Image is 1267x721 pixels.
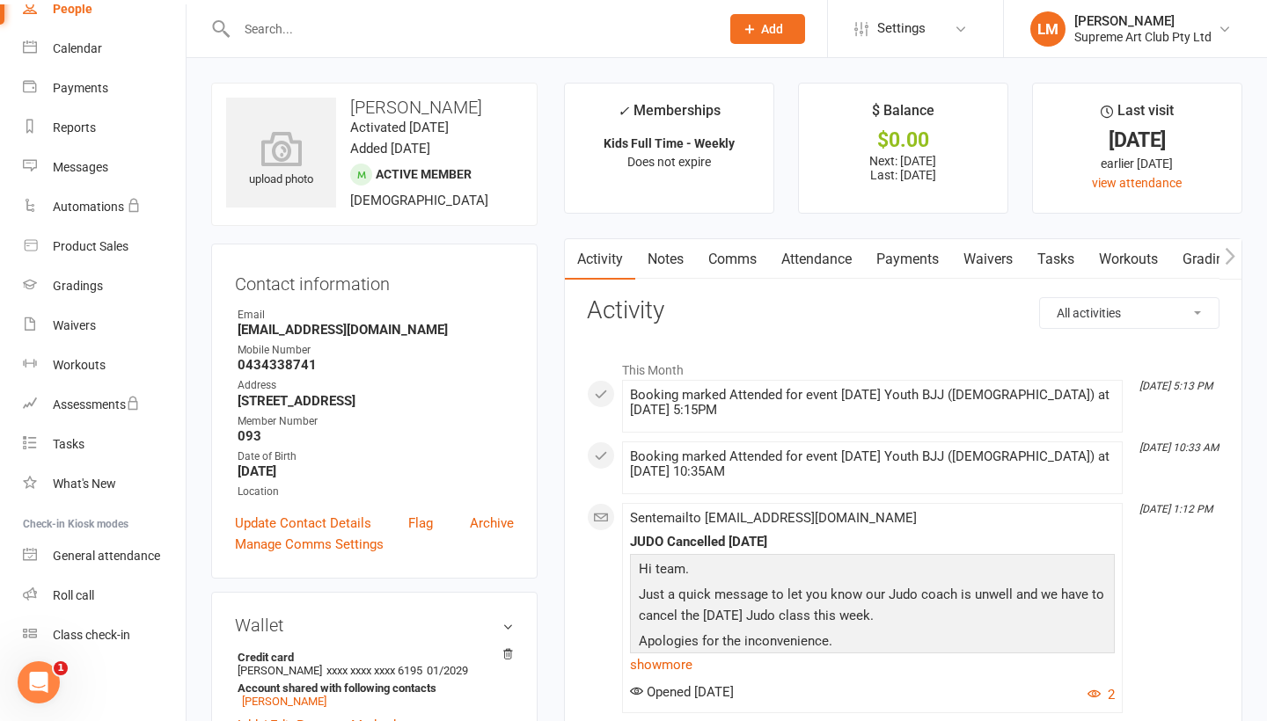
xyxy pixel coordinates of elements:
a: Workouts [1087,239,1170,280]
div: Reports [53,120,96,135]
a: Messages [23,148,186,187]
strong: 0434338741 [238,357,514,373]
strong: [EMAIL_ADDRESS][DOMAIN_NAME] [238,322,514,338]
i: ✓ [618,103,629,120]
h3: Wallet [235,615,514,635]
div: Mobile Number [238,342,514,359]
a: Calendar [23,29,186,69]
div: Roll call [53,588,94,602]
a: Payments [864,239,951,280]
a: Manage Comms Settings [235,534,384,555]
div: Payments [53,81,108,95]
div: Waivers [53,318,96,332]
span: 01/2029 [427,664,468,677]
div: Date of Birth [238,448,514,465]
div: Address [238,377,514,394]
a: Waivers [951,239,1025,280]
div: General attendance [53,549,160,563]
strong: 093 [238,428,514,444]
a: Payments [23,69,186,108]
span: Settings [877,9,926,48]
a: Waivers [23,306,186,346]
span: [DEMOGRAPHIC_DATA] [350,193,488,208]
div: Supreme Art Club Pty Ltd [1074,29,1212,45]
h3: Contact information [235,267,514,294]
i: [DATE] 5:13 PM [1139,380,1212,392]
a: Assessments [23,385,186,425]
div: [DATE] [1049,131,1226,149]
a: Archive [470,513,514,534]
a: Tasks [1025,239,1087,280]
a: show more [630,652,1115,677]
button: 2 [1088,684,1115,705]
a: Flag [408,513,433,534]
a: Comms [696,239,769,280]
a: Notes [635,239,696,280]
a: Tasks [23,425,186,464]
a: Workouts [23,346,186,385]
a: Roll call [23,576,186,615]
li: [PERSON_NAME] [235,648,514,710]
div: Member Number [238,413,514,430]
div: Booking marked Attended for event [DATE] Youth BJJ ([DEMOGRAPHIC_DATA]) at [DATE] 10:35AM [630,449,1115,479]
span: Sent email to [EMAIL_ADDRESS][DOMAIN_NAME] [630,510,917,526]
div: Calendar [53,41,102,55]
strong: [DATE] [238,463,514,479]
div: Messages [53,160,108,174]
button: Add [730,14,805,44]
a: Automations [23,187,186,227]
div: Tasks [53,437,84,451]
time: Added [DATE] [350,141,430,157]
span: 1 [54,661,68,675]
div: Memberships [618,99,721,132]
div: $0.00 [815,131,992,149]
div: LM [1030,11,1066,47]
div: Location [238,484,514,500]
div: upload photo [226,131,336,189]
input: Search... [231,17,707,41]
span: Add [761,22,783,36]
strong: Kids Full Time - Weekly [604,136,735,150]
a: Gradings [23,266,186,306]
a: Activity [565,239,635,280]
div: Booking marked Attended for event [DATE] Youth BJJ ([DEMOGRAPHIC_DATA]) at [DATE] 5:15PM [630,388,1115,418]
p: Just a quick message to let you know our Judo coach is unwell and we have to cancel the [DATE] Ju... [634,584,1110,630]
a: Product Sales [23,227,186,266]
p: Hi team. [634,558,1110,584]
div: JUDO Cancelled [DATE] [630,535,1115,550]
a: Reports [23,108,186,148]
time: Activated [DATE] [350,120,449,135]
span: xxxx xxxx xxxx 6195 [326,664,422,677]
div: Automations [53,200,124,214]
i: [DATE] 10:33 AM [1139,441,1219,454]
p: Apologies for the inconvenience. [634,630,1110,656]
a: Update Contact Details [235,513,371,534]
div: What's New [53,477,116,491]
a: What's New [23,464,186,504]
h3: Activity [587,297,1219,324]
strong: [STREET_ADDRESS] [238,393,514,409]
a: view attendance [1092,176,1182,190]
strong: Credit card [238,651,505,664]
iframe: Intercom live chat [18,661,60,703]
div: Product Sales [53,239,128,253]
h3: [PERSON_NAME] [226,98,523,117]
div: People [53,2,92,16]
a: [PERSON_NAME] [242,695,326,708]
div: Email [238,307,514,324]
strong: Account shared with following contacts [238,681,505,695]
span: Opened [DATE] [630,684,734,700]
a: Class kiosk mode [23,615,186,655]
span: Does not expire [627,155,711,169]
p: Next: [DATE] Last: [DATE] [815,154,992,182]
a: Attendance [769,239,864,280]
div: $ Balance [872,99,934,131]
div: Gradings [53,279,103,293]
li: This Month [587,352,1219,380]
span: Active member [376,167,472,181]
div: [PERSON_NAME] [1074,13,1212,29]
div: earlier [DATE] [1049,154,1226,173]
div: Last visit [1101,99,1174,131]
div: Workouts [53,358,106,372]
div: Assessments [53,397,140,411]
